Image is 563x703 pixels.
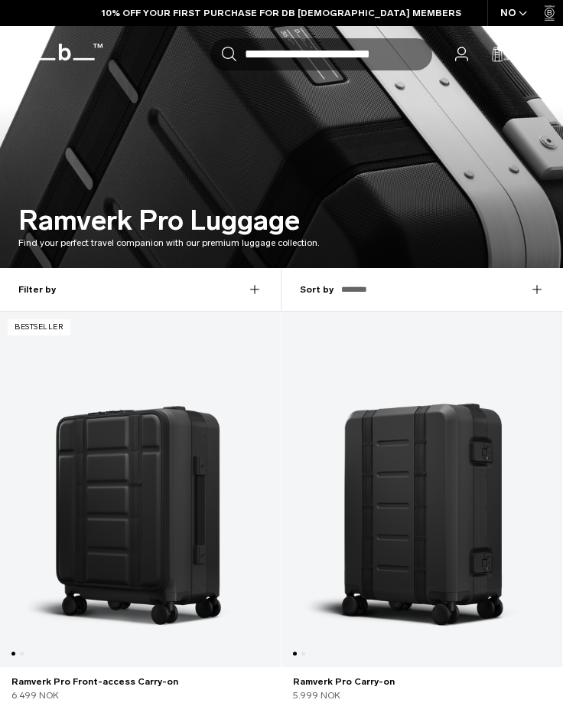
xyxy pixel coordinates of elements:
h1: Ramverk Pro Luggage [18,205,300,236]
span: Find your perfect travel companion with our premium luggage collection. [18,237,320,248]
a: Ramverk Pro Carry-on [281,312,562,667]
span: 5.999 NOK [293,688,340,702]
a: Ramverk Pro Front-access Carry-on [11,675,269,688]
button: Show image: 1 [281,640,299,667]
span: 6.499 NOK [11,688,59,702]
a: 10% OFF YOUR FIRST PURCHASE FOR DB [DEMOGRAPHIC_DATA] MEMBERS [102,6,461,20]
a: Ramverk Pro Carry-on [293,675,551,688]
button: Show image: 2 [299,640,317,667]
p: Bestseller [8,319,70,335]
button: Show image: 2 [18,640,35,667]
strong: Filter by [18,283,56,296]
